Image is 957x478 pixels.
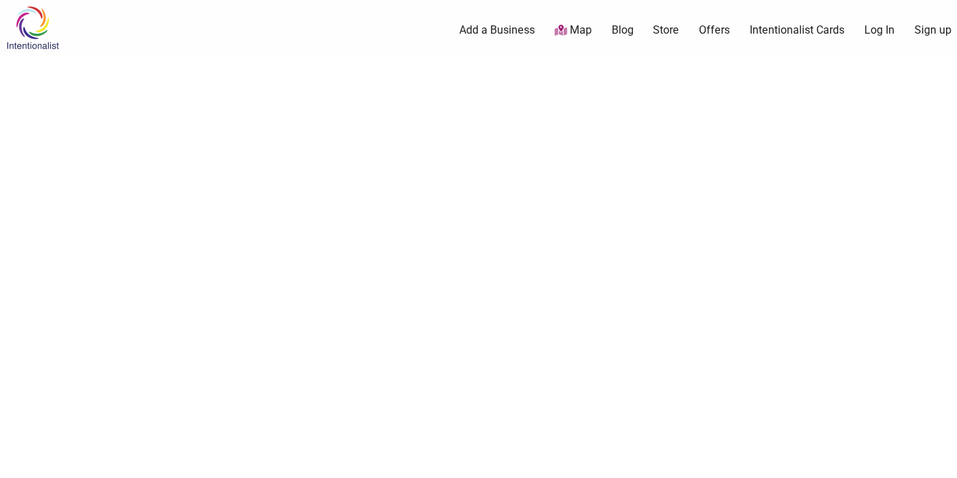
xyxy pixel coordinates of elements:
[653,23,679,38] a: Store
[699,23,730,38] a: Offers
[555,23,592,38] a: Map
[612,23,634,38] a: Blog
[750,23,844,38] a: Intentionalist Cards
[914,23,952,38] a: Sign up
[864,23,895,38] a: Log In
[459,23,535,38] a: Add a Business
